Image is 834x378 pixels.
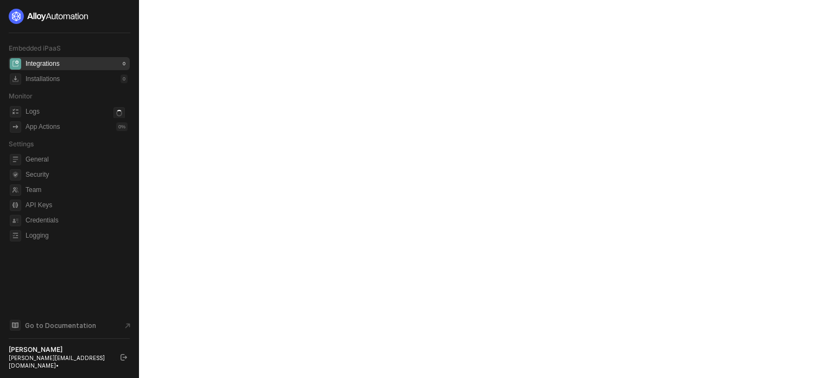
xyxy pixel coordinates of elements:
span: Go to Documentation [25,321,96,330]
span: icon-loader [113,107,125,119]
span: icon-logs [10,106,21,117]
div: Installations [26,75,60,84]
span: Settings [9,140,34,148]
div: Logs [26,107,40,116]
span: installations [10,73,21,85]
div: 0 [121,59,128,68]
div: [PERSON_NAME] [9,345,111,354]
span: Logging [26,229,128,242]
span: Monitor [9,92,33,100]
span: general [10,154,21,165]
div: [PERSON_NAME][EMAIL_ADDRESS][DOMAIN_NAME] • [9,354,111,369]
span: document-arrow [122,320,133,331]
span: General [26,153,128,166]
span: team [10,184,21,196]
div: App Actions [26,122,60,132]
span: Embedded iPaaS [9,44,61,52]
div: 0 [121,75,128,83]
span: logging [10,230,21,241]
a: logo [9,9,130,24]
span: icon-app-actions [10,121,21,133]
div: Integrations [26,59,60,69]
div: 0 % [116,122,128,131]
span: security [10,169,21,181]
span: Security [26,168,128,181]
span: logout [121,354,127,361]
span: documentation [10,320,21,331]
img: logo [9,9,89,24]
span: Credentials [26,214,128,227]
span: api-key [10,200,21,211]
a: Knowledge Base [9,319,130,332]
span: integrations [10,58,21,70]
span: Team [26,183,128,196]
span: API Keys [26,199,128,212]
span: credentials [10,215,21,226]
